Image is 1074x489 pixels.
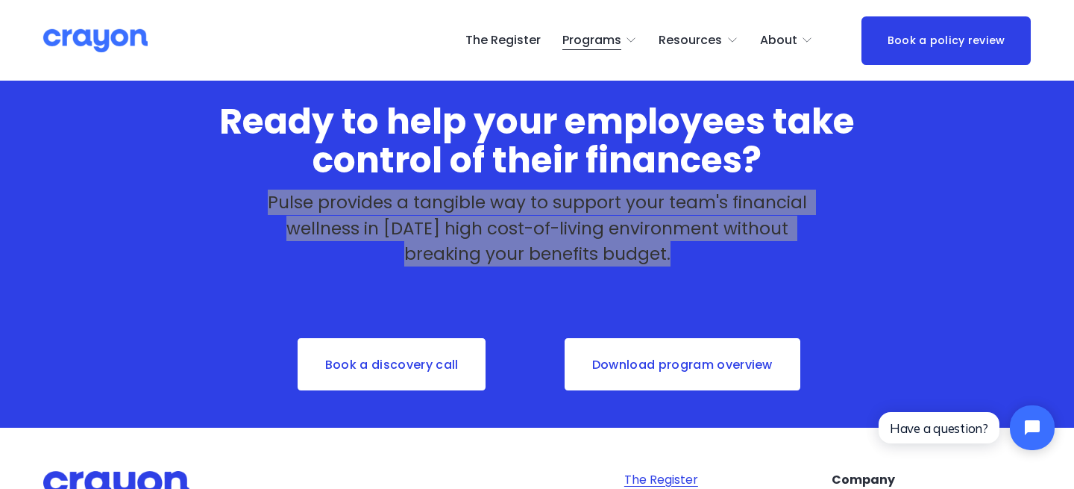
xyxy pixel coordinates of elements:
a: The Register [624,471,698,489]
strong: Company [832,471,895,488]
a: Book a discovery call [296,337,487,392]
span: Programs [562,30,621,52]
a: The Register [465,28,541,52]
a: folder dropdown [562,28,638,52]
iframe: Tidio Chat [866,393,1067,463]
a: Download program overview [563,337,802,392]
img: Crayon [43,28,148,54]
h2: Ready to help your employees take control of their finances? [168,102,907,181]
span: About [760,30,797,52]
a: folder dropdown [659,28,738,52]
a: folder dropdown [760,28,814,52]
a: Book a policy review [861,16,1031,65]
p: Pulse provides a tangible way to support your team's financial wellness in [DATE] high cost-of-li... [251,190,823,267]
span: Resources [659,30,722,52]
